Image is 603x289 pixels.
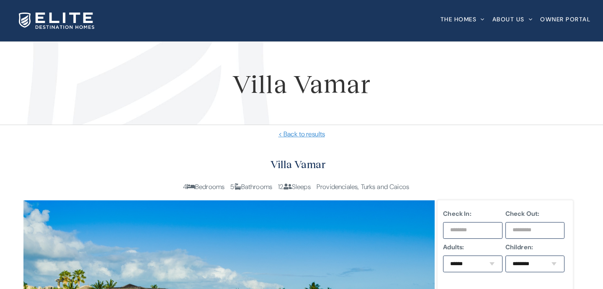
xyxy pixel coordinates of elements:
[443,209,502,219] label: Check In:
[492,2,533,36] a: About Us
[230,182,272,191] span: 5 Bathrooms
[441,2,591,36] nav: Main Menu
[540,16,590,22] span: Owner Portal
[19,13,94,29] img: Elite Destination Homes Logo
[183,182,225,191] span: 4 Bedrooms
[278,182,310,191] span: 12 Sleeps
[13,129,590,139] a: < Back to results
[23,156,573,173] h2: Villa Vamar
[443,242,502,252] label: Adults:
[441,16,477,22] span: The Homes
[317,182,409,191] span: Providenciales, Turks and Caicos
[540,2,590,36] a: Owner Portal
[441,2,485,36] a: The Homes
[505,242,565,252] label: Children:
[492,16,525,22] span: About Us
[505,209,565,219] label: Check Out:
[13,64,590,102] h1: Villa Vamar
